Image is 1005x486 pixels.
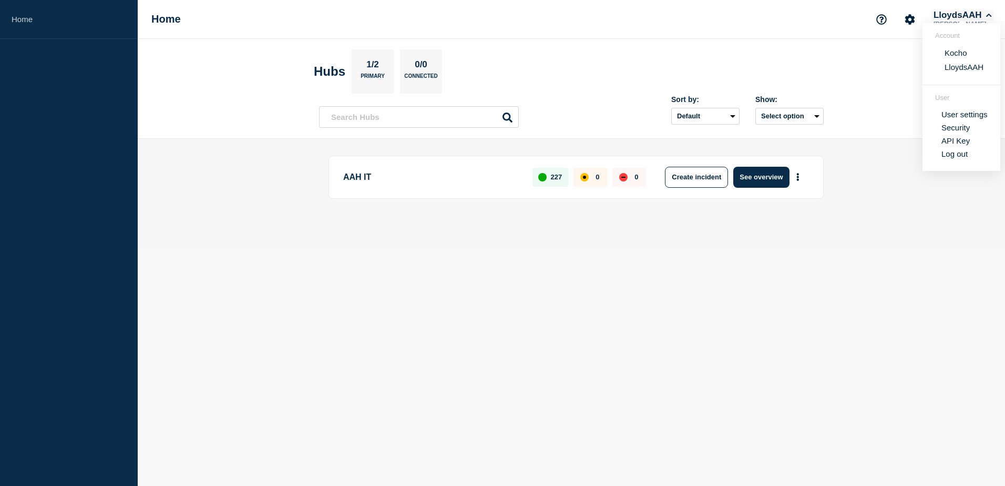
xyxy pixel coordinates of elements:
h2: Hubs [314,64,345,79]
p: Primary [361,73,385,84]
p: 1/2 [363,59,383,73]
button: Support [870,8,893,31]
button: LloydsAAH [941,62,987,72]
p: 0 [634,173,638,181]
p: 0/0 [411,59,432,73]
a: Security [941,123,970,132]
div: Show: [755,95,824,104]
button: See overview [733,167,789,188]
div: down [619,173,628,181]
div: Sort by: [671,95,740,104]
header: Account [935,32,988,39]
div: up [538,173,547,181]
header: User [935,94,988,102]
button: LloydsAAH [931,10,993,21]
button: More actions [791,167,805,187]
button: Kocho [941,48,970,58]
button: Log out [941,149,968,158]
p: 227 [551,173,562,181]
div: affected [580,173,589,181]
a: User settings [941,110,988,119]
button: Create incident [665,167,728,188]
button: Select option [755,108,824,125]
input: Search Hubs [319,106,519,128]
p: [PERSON_NAME] [931,21,993,28]
select: Sort by [671,108,740,125]
p: AAH IT [343,167,520,188]
a: API Key [941,136,970,145]
p: Connected [404,73,437,84]
button: Account settings [899,8,921,31]
h1: Home [151,13,181,25]
p: 0 [596,173,599,181]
